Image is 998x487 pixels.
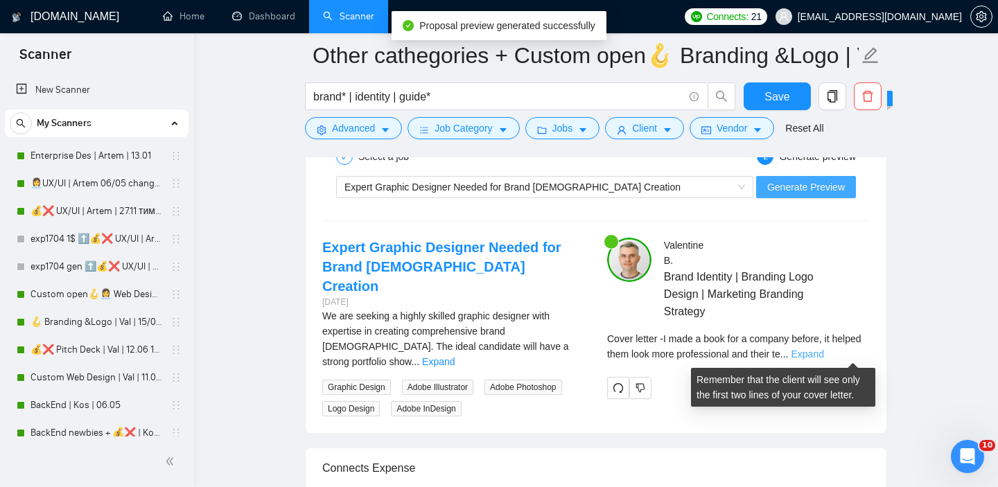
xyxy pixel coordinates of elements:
span: Scanner [8,44,82,73]
a: exp1704 1$ ⬆️💰❌ UX/UI | Artem [30,225,162,253]
span: Graphic Design [322,380,391,395]
a: Reset All [785,121,823,136]
span: bars [419,125,429,135]
span: holder [170,427,182,439]
button: copy [818,82,846,110]
span: delete [855,90,881,103]
span: check-circle [403,20,414,31]
span: holder [170,206,182,217]
span: caret-down [380,125,390,135]
span: copy [819,90,846,103]
div: [DATE] [322,296,585,309]
span: Valentine B . [664,240,703,266]
span: user [779,12,789,21]
span: ... [780,348,789,360]
span: info-circle [690,92,699,101]
button: Save [744,82,811,110]
span: Brand Identity | Branding Logo Design | Marketing Branding Strategy [664,268,829,320]
span: caret-down [578,125,588,135]
span: holder [170,233,182,245]
span: edit [861,46,879,64]
div: Remember that the client will see only the first two lines of your cover letter. [691,368,875,407]
button: dislike [629,377,651,399]
a: Custom open🪝👩‍💼 Web Design | Artem17/09 other start [30,281,162,308]
span: Job Category [435,121,492,136]
img: logo [12,6,21,28]
a: BackEnd | Kos | 06.05 [30,391,162,419]
span: Proposal preview generated successfully [419,20,595,31]
button: folderJobscaret-down [525,117,600,139]
a: 💰❌ UX/UI | Artem | 27.11 тимчасово вимкнула [30,197,162,225]
a: New Scanner [16,76,177,104]
span: user [617,125,627,135]
a: 👩‍💼UX/UI | Artem 06/05 changed start [30,170,162,197]
span: idcard [701,125,711,135]
img: upwork-logo.png [691,11,702,22]
span: Connects: [706,9,748,24]
button: delete [854,82,882,110]
span: setting [971,11,992,22]
a: dashboardDashboard [232,10,295,22]
span: Adobe Photoshop [484,380,561,395]
a: Enterprise Des | Artem | 13.01 [30,142,162,170]
span: search [10,118,31,128]
button: settingAdvancedcaret-down [305,117,402,139]
a: setting [970,11,992,22]
button: setting [970,6,992,28]
span: holder [170,400,182,411]
input: Scanner name... [313,38,859,73]
img: c1aW4w4PhSmo8H1hjB_75dkDWNiwT8s2LJidLzh_ylWUHIY_EDQNHRCy4RLWSol_Zc [607,238,651,282]
span: holder [170,317,182,328]
span: My Scanners [37,109,91,137]
span: caret-down [753,125,762,135]
div: Remember that the client will see only the first two lines of your cover letter. [607,331,870,362]
span: Client [632,121,657,136]
span: holder [170,372,182,383]
button: search [708,82,735,110]
a: 🪝 Branding &Logo | Val | 15/05 added other end [30,308,162,336]
span: Jobs [552,121,573,136]
a: Custom Web Design | Val | 11.09 filters changed [30,364,162,391]
button: userClientcaret-down [605,117,684,139]
button: Generate Preview [756,176,856,198]
span: dislike [636,382,645,393]
span: 21 [751,9,762,24]
span: Advanced [332,121,375,136]
span: We are seeking a highly skilled graphic designer with expertise in creating comprehensive brand [... [322,310,569,367]
span: Logo Design [322,401,380,416]
a: searchScanner [323,10,374,22]
button: barsJob Categorycaret-down [408,117,519,139]
a: Expert Graphic Designer Needed for Brand [DEMOGRAPHIC_DATA] Creation [322,240,561,294]
span: holder [170,344,182,355]
span: Expert Graphic Designer Needed for Brand [DEMOGRAPHIC_DATA] Creation [344,181,681,193]
span: folder [537,125,547,135]
a: 💰❌ Pitch Deck | Val | 12.06 16% view [30,336,162,364]
span: double-left [165,454,179,468]
a: exp1704 gen ⬆️💰❌ UX/UI | Artem [30,253,162,281]
li: New Scanner [5,76,189,104]
span: caret-down [498,125,508,135]
a: Expand [422,356,455,367]
button: idcardVendorcaret-down [690,117,774,139]
a: Expand [791,348,823,360]
span: Adobe InDesign [391,401,461,416]
iframe: Intercom live chat [951,440,984,473]
span: holder [170,289,182,300]
div: We are seeking a highly skilled graphic designer with expertise in creating comprehensive brand b... [322,308,585,369]
span: holder [170,178,182,189]
span: holder [170,150,182,161]
span: Vendor [717,121,747,136]
input: Search Freelance Jobs... [313,88,683,105]
button: redo [607,377,629,399]
span: Save [764,88,789,105]
span: holder [170,261,182,272]
span: redo [608,382,629,393]
span: Adobe Illustrator [402,380,473,395]
span: caret-down [663,125,672,135]
span: ... [411,356,419,367]
span: setting [317,125,326,135]
span: 10 [979,440,995,451]
button: search [10,112,32,134]
span: search [708,90,735,103]
span: Generate Preview [767,179,845,195]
